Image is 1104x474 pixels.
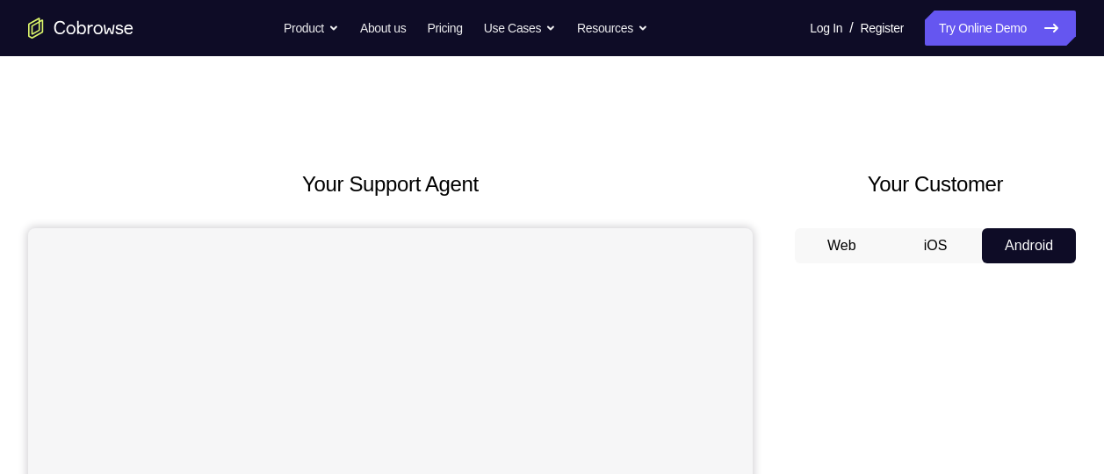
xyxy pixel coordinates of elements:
[795,228,889,263] button: Web
[925,11,1076,46] a: Try Online Demo
[427,11,462,46] a: Pricing
[28,18,133,39] a: Go to the home page
[795,169,1076,200] h2: Your Customer
[982,228,1076,263] button: Android
[284,11,339,46] button: Product
[861,11,904,46] a: Register
[484,11,556,46] button: Use Cases
[360,11,406,46] a: About us
[810,11,842,46] a: Log In
[28,169,753,200] h2: Your Support Agent
[889,228,983,263] button: iOS
[849,18,853,39] span: /
[577,11,648,46] button: Resources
